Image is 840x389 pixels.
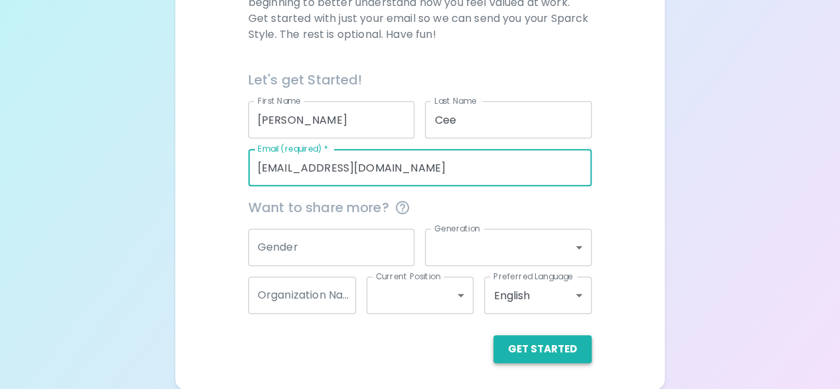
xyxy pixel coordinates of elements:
label: Email (required) [258,143,328,154]
label: Generation [434,223,480,234]
h6: Let's get Started! [248,69,592,90]
label: Current Position [376,271,440,282]
label: First Name [258,95,301,106]
span: Want to share more? [248,197,592,218]
label: Preferred Language [493,271,573,282]
button: Get Started [493,335,592,363]
div: English [484,277,592,314]
svg: This information is completely confidential and only used for aggregated appreciation studies at ... [394,199,410,215]
label: Last Name [434,95,476,106]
